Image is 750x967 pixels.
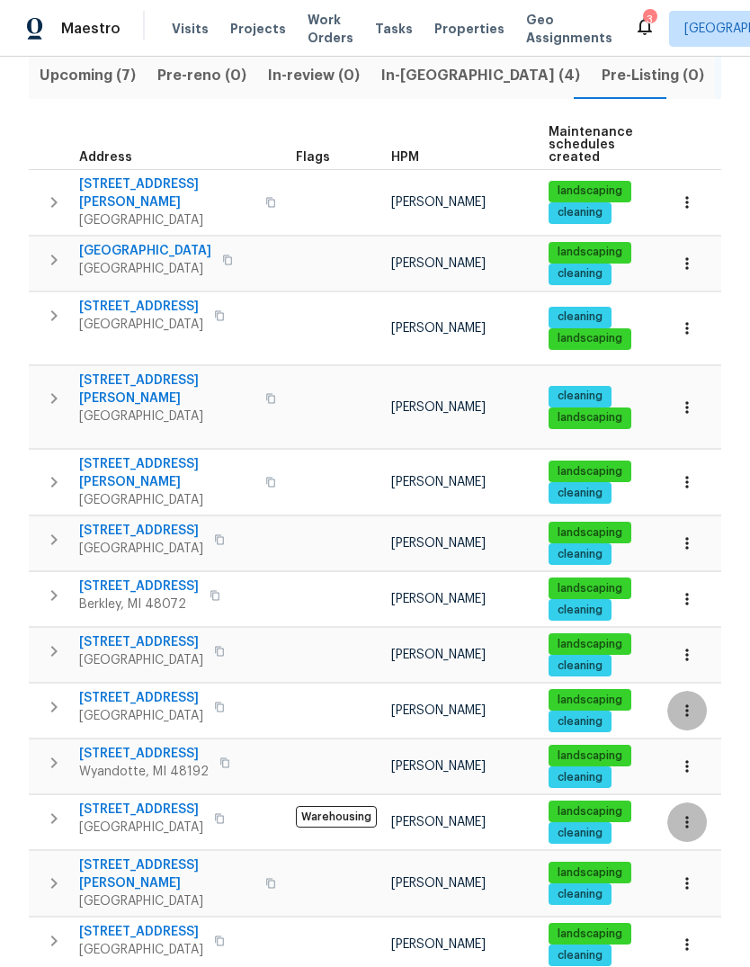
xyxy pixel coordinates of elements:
span: [STREET_ADDRESS] [79,522,203,540]
span: [GEOGRAPHIC_DATA] [79,316,203,334]
span: Tasks [375,22,413,35]
span: Pre-reno (0) [157,63,246,88]
span: [PERSON_NAME] [391,593,486,605]
span: landscaping [550,748,629,764]
span: In-[GEOGRAPHIC_DATA] (4) [381,63,580,88]
span: cleaning [550,309,610,325]
span: [GEOGRAPHIC_DATA] [79,407,254,425]
span: cleaning [550,547,610,562]
span: Wyandotte, MI 48192 [79,763,209,781]
span: cleaning [550,205,610,220]
span: [PERSON_NAME] [391,938,486,951]
span: [GEOGRAPHIC_DATA] [79,892,254,910]
span: [STREET_ADDRESS] [79,923,203,941]
span: [GEOGRAPHIC_DATA] [79,707,203,725]
span: landscaping [550,865,629,881]
span: [PERSON_NAME] [391,760,486,773]
span: [PERSON_NAME] [391,877,486,890]
span: [GEOGRAPHIC_DATA] [79,540,203,558]
span: Warehousing [296,806,377,828]
span: [PERSON_NAME] [391,649,486,661]
span: landscaping [550,581,629,596]
span: [GEOGRAPHIC_DATA] [79,260,211,278]
span: landscaping [550,331,629,346]
span: cleaning [550,603,610,618]
span: [STREET_ADDRESS][PERSON_NAME] [79,455,254,491]
span: landscaping [550,804,629,819]
span: [STREET_ADDRESS][PERSON_NAME] [79,856,254,892]
span: Maestro [61,20,121,38]
span: [GEOGRAPHIC_DATA] [79,819,203,837]
div: 3 [643,11,656,29]
span: landscaping [550,525,629,541]
span: [PERSON_NAME] [391,196,486,209]
span: cleaning [550,887,610,902]
span: Upcoming (7) [40,63,136,88]
span: Work Orders [308,11,353,47]
span: [PERSON_NAME] [391,537,486,550]
span: [STREET_ADDRESS] [79,578,199,595]
span: Address [79,151,132,164]
span: [GEOGRAPHIC_DATA] [79,491,254,509]
span: [STREET_ADDRESS] [79,633,203,651]
span: landscaping [550,927,629,942]
span: [PERSON_NAME] [391,476,486,488]
span: [PERSON_NAME] [391,401,486,414]
span: Properties [434,20,504,38]
span: [PERSON_NAME] [391,322,486,335]
span: [STREET_ADDRESS] [79,745,209,763]
span: cleaning [550,948,610,963]
span: landscaping [550,184,629,199]
span: cleaning [550,826,610,841]
span: Geo Assignments [526,11,612,47]
span: Maintenance schedules created [549,126,633,164]
span: [PERSON_NAME] [391,257,486,270]
span: [STREET_ADDRESS][PERSON_NAME] [79,175,254,211]
span: cleaning [550,714,610,730]
span: [PERSON_NAME] [391,704,486,717]
span: [GEOGRAPHIC_DATA] [79,242,211,260]
span: cleaning [550,658,610,674]
span: cleaning [550,266,610,282]
span: Berkley, MI 48072 [79,595,199,613]
span: [GEOGRAPHIC_DATA] [79,941,203,959]
span: Projects [230,20,286,38]
span: cleaning [550,389,610,404]
span: landscaping [550,245,629,260]
span: landscaping [550,637,629,652]
span: HPM [391,151,419,164]
span: [PERSON_NAME] [391,816,486,828]
span: landscaping [550,464,629,479]
span: [STREET_ADDRESS][PERSON_NAME] [79,372,254,407]
span: cleaning [550,486,610,501]
span: Pre-Listing (0) [602,63,704,88]
span: landscaping [550,410,629,425]
span: [STREET_ADDRESS] [79,801,203,819]
span: landscaping [550,693,629,708]
span: [GEOGRAPHIC_DATA] [79,651,203,669]
span: Flags [296,151,330,164]
span: [STREET_ADDRESS] [79,689,203,707]
span: In-review (0) [268,63,360,88]
span: [STREET_ADDRESS] [79,298,203,316]
span: [GEOGRAPHIC_DATA] [79,211,254,229]
span: cleaning [550,770,610,785]
span: Visits [172,20,209,38]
